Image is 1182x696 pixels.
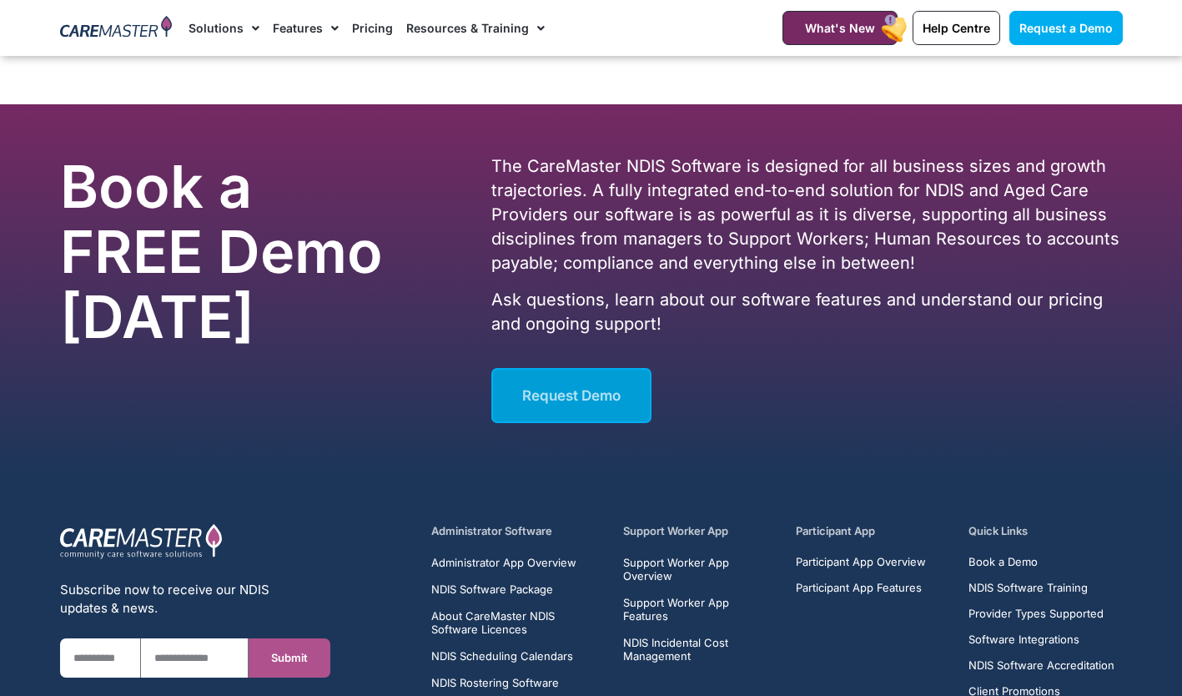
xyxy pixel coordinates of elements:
[623,556,777,583] a: Support Worker App Overview
[431,583,604,596] a: NDIS Software Package
[968,556,1038,568] span: Book a Demo
[431,583,553,596] span: NDIS Software Package
[431,609,604,636] a: About CareMaster NDIS Software Licences
[1009,11,1123,45] a: Request a Demo
[491,368,651,423] a: Request Demo
[431,523,604,539] h5: Administrator Software
[431,556,604,569] a: Administrator App Overview
[491,154,1122,275] p: The CareMaster NDIS Software is designed for all business sizes and growth trajectories. A fully ...
[623,636,777,663] a: NDIS Incidental Cost Management
[968,582,1114,594] a: NDIS Software Training
[968,633,1079,646] span: Software Integrations
[60,638,330,694] form: New Form
[60,16,173,41] img: CareMaster Logo
[60,581,330,618] div: Subscribe now to receive our NDIS updates & news.
[923,21,990,35] span: Help Centre
[623,523,777,539] h5: Support Worker App
[431,649,573,663] span: NDIS Scheduling Calendars
[491,288,1122,336] p: Ask questions, learn about our software features and understand our pricing and ongoing support!
[796,523,949,539] h5: Participant App
[796,582,922,594] span: Participant App Features
[796,582,926,594] a: Participant App Features
[968,659,1114,672] a: NDIS Software Accreditation
[968,633,1114,646] a: Software Integrations
[1019,21,1113,35] span: Request a Demo
[782,11,898,45] a: What's New
[796,556,926,568] a: Participant App Overview
[968,556,1114,568] a: Book a Demo
[249,638,329,678] button: Submit
[60,154,405,350] h2: Book a FREE Demo [DATE]
[271,652,308,664] span: Submit
[431,556,576,569] span: Administrator App Overview
[968,523,1122,539] h5: Quick Links
[60,523,223,560] img: CareMaster Logo Part
[913,11,1000,45] a: Help Centre
[431,676,604,689] a: NDIS Rostering Software
[968,608,1104,620] span: Provider Types Supported
[623,596,777,623] a: Support Worker App Features
[431,649,604,663] a: NDIS Scheduling Calendars
[968,608,1114,620] a: Provider Types Supported
[968,582,1088,594] span: NDIS Software Training
[522,387,621,404] span: Request Demo
[805,21,875,35] span: What's New
[431,676,559,689] span: NDIS Rostering Software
